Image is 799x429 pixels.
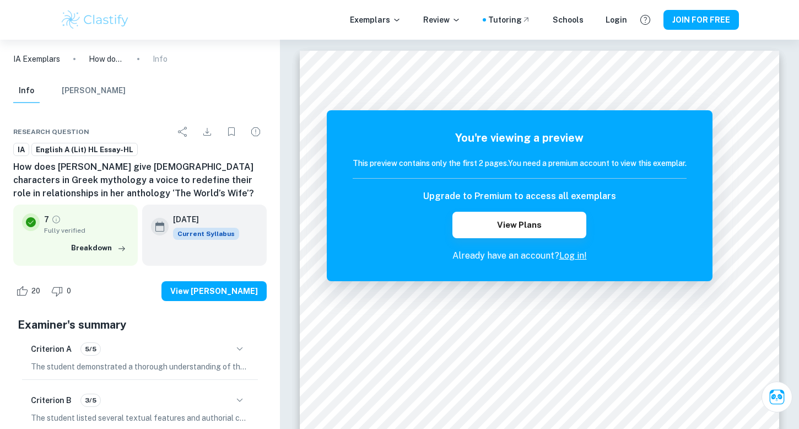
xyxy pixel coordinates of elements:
[81,344,100,354] span: 5/5
[353,130,687,146] h5: You're viewing a preview
[31,343,72,355] h6: Criterion A
[13,79,40,103] button: Info
[220,121,242,143] div: Bookmark
[559,250,587,261] a: Log in!
[173,228,239,240] span: Current Syllabus
[31,143,138,157] a: English A (Lit) HL Essay-HL
[423,190,616,203] h6: Upgrade to Premium to access all exemplars
[245,121,267,143] div: Report issue
[44,226,129,235] span: Fully verified
[172,121,194,143] div: Share
[89,53,124,65] p: How does [PERSON_NAME] give [DEMOGRAPHIC_DATA] characters in Greek mythology a voice to redefine ...
[423,14,461,26] p: Review
[13,53,60,65] a: IA Exemplars
[25,286,46,297] span: 20
[173,213,230,226] h6: [DATE]
[13,160,267,200] h6: How does [PERSON_NAME] give [DEMOGRAPHIC_DATA] characters in Greek mythology a voice to redefine ...
[62,79,126,103] button: [PERSON_NAME]
[31,412,249,424] p: The student listed several textual features and authorial choices from [PERSON_NAME] anthology, i...
[81,395,100,405] span: 3/5
[353,249,687,262] p: Already have an account?
[452,212,586,238] button: View Plans
[32,144,137,155] span: English A (Lit) HL Essay-HL
[13,282,46,300] div: Like
[762,382,792,412] button: Ask Clai
[31,361,249,373] p: The student demonstrated a thorough understanding of the literal meaning of the text by effective...
[636,10,655,29] button: Help and Feedback
[353,157,687,169] h6: This preview contains only the first 2 pages. You need a premium account to view this exemplar.
[161,281,267,301] button: View [PERSON_NAME]
[153,53,168,65] p: Info
[663,10,739,30] button: JOIN FOR FREE
[68,240,129,256] button: Breakdown
[553,14,584,26] a: Schools
[44,213,49,226] p: 7
[488,14,531,26] a: Tutoring
[18,317,262,333] h5: Examiner's summary
[606,14,627,26] a: Login
[196,121,218,143] div: Download
[14,144,29,155] span: IA
[31,394,72,406] h6: Criterion B
[13,143,29,157] a: IA
[51,214,61,224] a: Grade fully verified
[13,127,89,137] span: Research question
[48,282,77,300] div: Dislike
[60,9,130,31] img: Clastify logo
[61,286,77,297] span: 0
[173,228,239,240] div: This exemplar is based on the current syllabus. Feel free to refer to it for inspiration/ideas wh...
[350,14,401,26] p: Exemplars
